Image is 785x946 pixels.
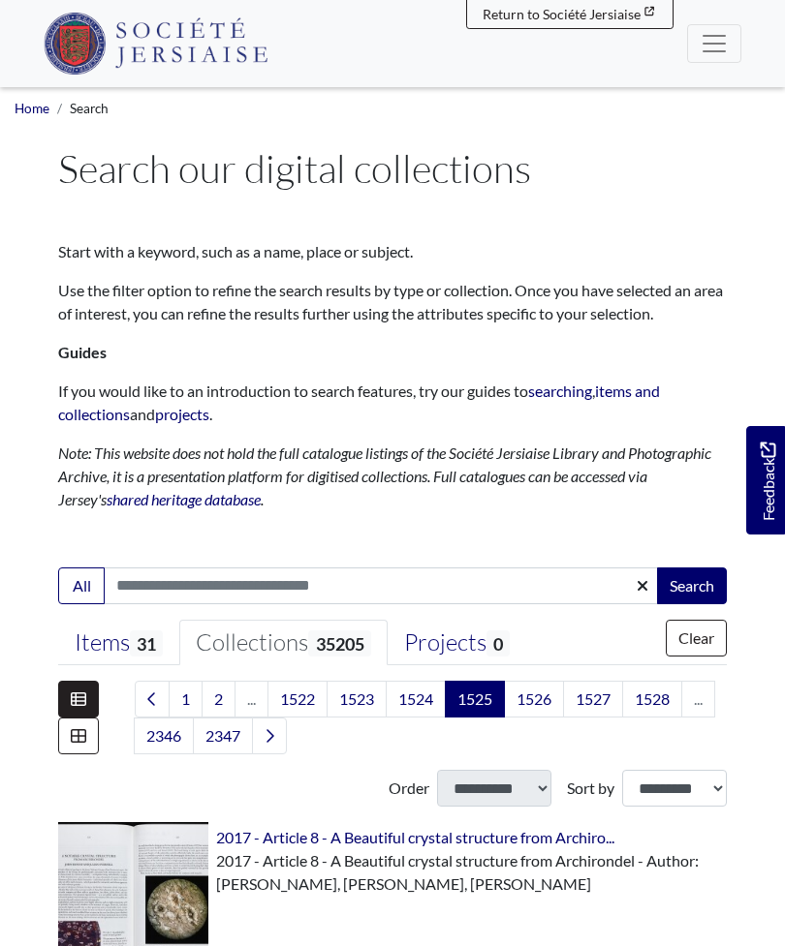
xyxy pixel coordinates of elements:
[155,405,209,423] a: projects
[756,442,779,520] span: Feedback
[404,628,510,657] div: Projects
[104,567,659,604] input: Enter one or more search terms...
[308,630,370,656] span: 35205
[134,717,194,754] a: Goto page 2346
[445,681,505,717] span: Goto page 1525
[44,13,267,75] img: Société Jersiaise
[504,681,564,717] a: Goto page 1526
[267,681,328,717] a: Goto page 1522
[75,628,163,657] div: Items
[202,681,235,717] a: Goto page 2
[389,777,429,800] label: Order
[687,24,741,63] button: Menu
[135,681,170,717] a: Previous page
[130,630,163,656] span: 31
[193,717,253,754] a: Goto page 2347
[567,777,614,800] label: Sort by
[528,381,592,400] a: searching
[487,630,510,656] span: 0
[483,6,641,22] span: Return to Société Jersiaise
[216,828,614,846] a: 2017 - Article 8 - A Beautiful crystal structure from Archiro...
[58,567,105,604] button: All
[563,681,623,717] a: Goto page 1527
[196,628,370,657] div: Collections
[700,29,729,58] span: Menu
[58,240,727,263] p: Start with a keyword, such as a name, place or subject.
[127,681,727,754] nav: pagination
[58,380,727,426] p: If you would like to an introduction to search features, try our guides to , and .
[107,490,261,508] a: shared heritage database
[657,567,727,604] button: Search
[252,717,287,754] a: Next page
[15,101,49,116] a: Home
[169,681,203,717] a: Goto page 1
[58,343,107,361] strong: Guides
[58,145,727,192] h1: Search our digital collections
[58,381,660,423] a: items and collections
[386,681,446,717] a: Goto page 1524
[58,443,711,508] em: Note: This website does not hold the full catalogue listings of the Société Jersiaise Library and...
[327,681,387,717] a: Goto page 1523
[58,279,727,325] p: Use the filter option to refine the search results by type or collection. Once you have selected ...
[216,851,699,893] span: 2017 - Article 8 - A Beautiful crystal structure from Archirondel - Author: [PERSON_NAME], [PERSO...
[44,8,267,79] a: Société Jersiaise logo
[666,620,727,656] button: Clear
[746,426,785,534] a: Would you like to provide feedback?
[70,101,109,116] span: Search
[622,681,682,717] a: Goto page 1528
